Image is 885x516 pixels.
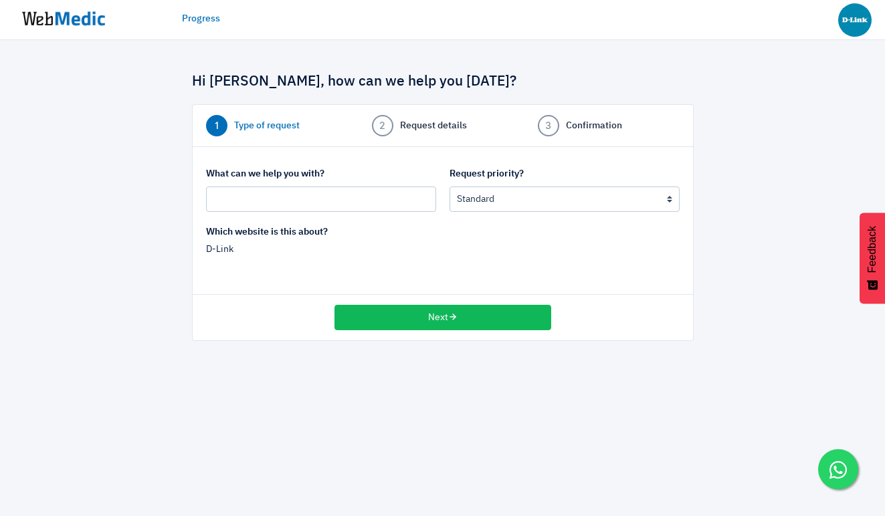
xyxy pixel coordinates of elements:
a: Progress [182,12,220,26]
strong: Which website is this about? [206,227,328,237]
strong: What can we help you with? [206,169,324,178]
span: Type of request [234,119,300,133]
button: Feedback - Show survey [860,213,885,303]
span: 1 [206,115,227,136]
span: 2 [372,115,393,136]
button: Next [334,305,551,330]
span: Feedback [866,226,878,273]
p: D-Link [206,243,436,257]
strong: Request priority? [450,169,524,178]
a: 2 Request details [372,115,514,136]
a: 1 Type of request [206,115,348,136]
h4: Hi [PERSON_NAME], how can we help you [DATE]? [192,74,694,91]
span: 3 [538,115,559,136]
a: 3 Confirmation [538,115,680,136]
span: Confirmation [566,119,622,133]
span: Request details [400,119,467,133]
